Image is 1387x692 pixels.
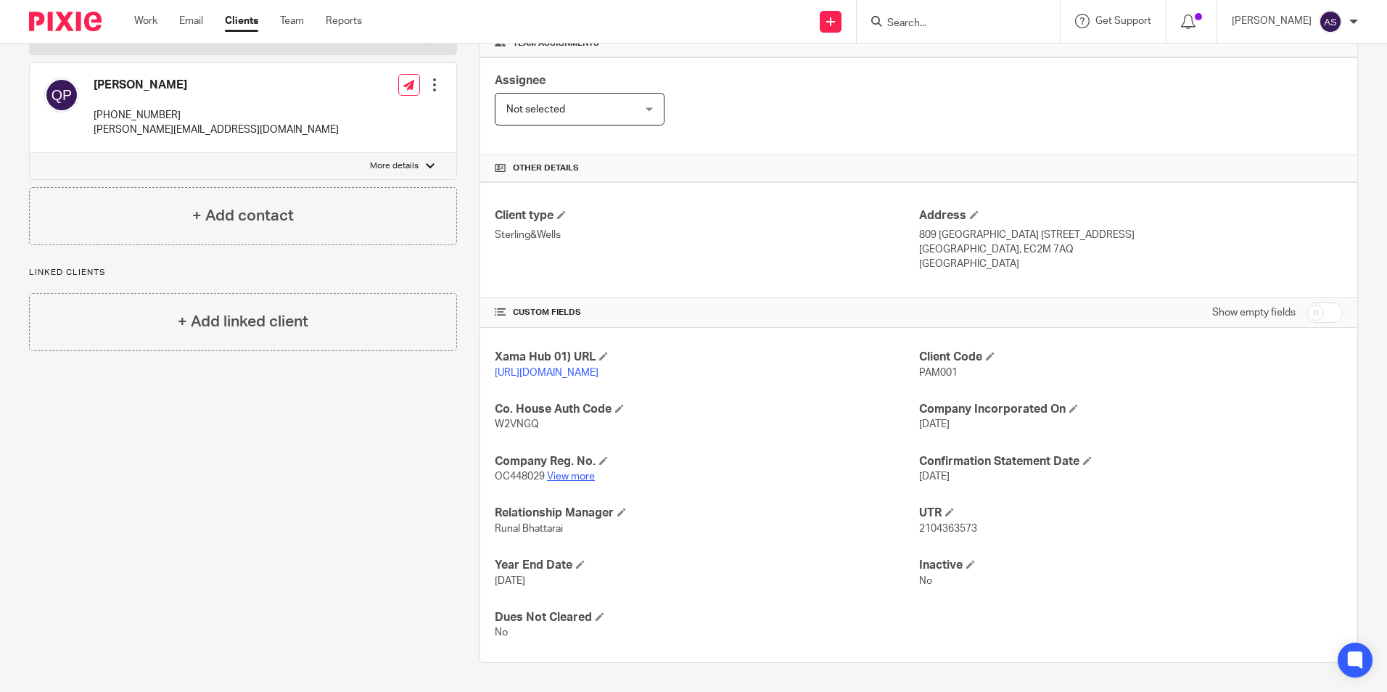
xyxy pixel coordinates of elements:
p: 809 [GEOGRAPHIC_DATA] [STREET_ADDRESS] [919,228,1343,242]
img: svg%3E [1319,10,1342,33]
span: Runal Bhattarai [495,524,563,534]
p: Linked clients [29,267,457,279]
span: Get Support [1095,16,1151,26]
h4: Year End Date [495,558,918,573]
a: Reports [326,14,362,28]
img: Pixie [29,12,102,31]
p: [PHONE_NUMBER] [94,108,339,123]
span: [DATE] [919,419,950,429]
a: Team [280,14,304,28]
a: Work [134,14,157,28]
p: [PERSON_NAME][EMAIL_ADDRESS][DOMAIN_NAME] [94,123,339,137]
h4: Address [919,208,1343,223]
h4: Inactive [919,558,1343,573]
a: Clients [225,14,258,28]
span: Not selected [506,104,565,115]
p: More details [370,160,419,172]
h4: [PERSON_NAME] [94,78,339,93]
h4: Company Incorporated On [919,402,1343,417]
label: Show empty fields [1212,305,1296,320]
p: [GEOGRAPHIC_DATA] [919,257,1343,271]
h4: Confirmation Statement Date [919,454,1343,469]
span: No [919,576,932,586]
span: W2VNGQ [495,419,539,429]
span: Assignee [495,75,546,86]
h4: Co. House Auth Code [495,402,918,417]
h4: Client type [495,208,918,223]
h4: CUSTOM FIELDS [495,307,918,318]
span: No [495,627,508,638]
a: [URL][DOMAIN_NAME] [495,368,598,378]
p: [PERSON_NAME] [1232,14,1312,28]
h4: Dues Not Cleared [495,610,918,625]
span: [DATE] [919,471,950,482]
span: [DATE] [495,576,525,586]
span: PAM001 [919,368,958,378]
h4: Client Code [919,350,1343,365]
h4: Relationship Manager [495,506,918,521]
span: Other details [513,162,579,174]
span: 2104363573 [919,524,977,534]
h4: UTR [919,506,1343,521]
p: Sterling&Wells [495,228,918,242]
a: Email [179,14,203,28]
h4: + Add contact [192,205,294,227]
h4: + Add linked client [178,310,308,333]
span: OC448029 [495,471,545,482]
h4: Company Reg. No. [495,454,918,469]
p: [GEOGRAPHIC_DATA], EC2M 7AQ [919,242,1343,257]
input: Search [886,17,1016,30]
img: svg%3E [44,78,79,112]
h4: Xama Hub 01) URL [495,350,918,365]
a: View more [547,471,595,482]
